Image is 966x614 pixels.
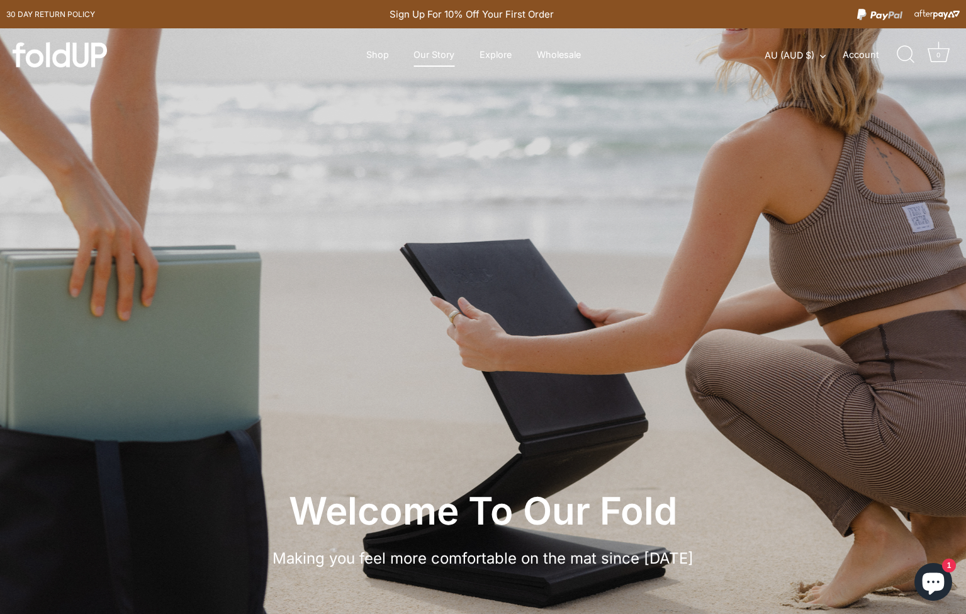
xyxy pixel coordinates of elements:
a: foldUP [13,42,194,67]
div: Primary navigation [335,43,612,67]
a: 30 day Return policy [6,7,95,22]
img: foldUP [13,42,107,67]
a: Cart [924,41,952,69]
a: Account [843,47,901,62]
a: Our Story [403,43,466,67]
a: Search [892,41,919,69]
a: Wholesale [525,43,592,67]
a: Explore [469,43,523,67]
a: Shop [356,43,400,67]
inbox-online-store-chat: Shopify online store chat [911,563,956,604]
button: AU (AUD $) [765,50,840,61]
div: 0 [932,48,945,61]
h1: Welcome To Our Fold [57,487,909,535]
p: Making you feel more comfortable on the mat since [DATE] [219,547,748,570]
